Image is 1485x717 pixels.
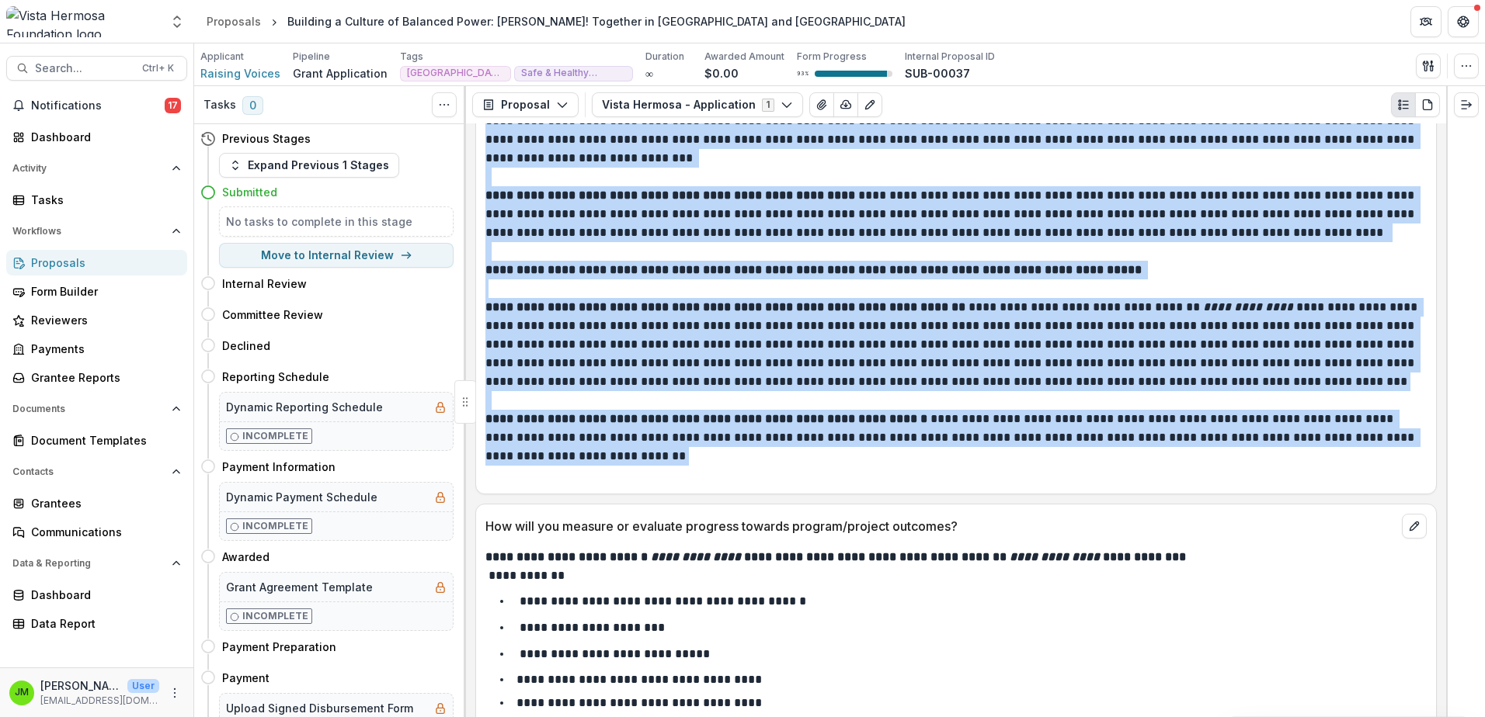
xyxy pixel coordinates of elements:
[293,50,330,64] p: Pipeline
[219,243,454,268] button: Move to Internal Review
[222,549,270,565] h4: Awarded
[222,639,336,655] h4: Payment Preparation
[645,50,684,64] p: Duration
[293,65,388,81] p: Grant Application
[222,275,307,292] h4: Internal Review
[6,250,187,275] a: Proposals
[242,96,263,115] span: 0
[31,283,175,300] div: Form Builder
[219,153,399,178] button: Expand Previous 1 Stages
[222,369,329,385] h4: Reporting Schedule
[31,524,175,540] div: Communications
[31,192,175,208] div: Tasks
[222,338,270,354] h4: Declined
[12,404,165,414] span: Documents
[203,99,236,112] h3: Tasks
[6,519,187,545] a: Communications
[6,336,187,362] a: Payments
[222,670,270,686] h4: Payment
[6,365,187,390] a: Grantee Reports
[31,587,175,603] div: Dashboard
[40,694,159,708] p: [EMAIL_ADDRESS][DOMAIN_NAME]
[857,92,882,117] button: Edit as form
[6,219,187,244] button: Open Workflows
[12,558,165,569] span: Data & Reporting
[35,62,133,75] span: Search...
[207,13,261,29] div: Proposals
[6,459,187,484] button: Open Contacts
[1410,6,1442,37] button: Partners
[704,65,739,81] p: $0.00
[165,684,184,702] button: More
[31,432,175,449] div: Document Templates
[31,99,165,113] span: Notifications
[400,50,423,64] p: Tags
[40,677,121,694] p: [PERSON_NAME]
[6,490,187,516] a: Grantees
[6,611,187,636] a: Data Report
[905,65,970,81] p: SUB-00037
[15,688,29,698] div: Jerry Martinez
[6,307,187,333] a: Reviewers
[6,582,187,608] a: Dashboard
[31,369,175,386] div: Grantee Reports
[139,60,177,77] div: Ctrl + K
[222,184,277,200] h4: Submitted
[6,93,187,118] button: Notifications17
[905,50,995,64] p: Internal Proposal ID
[592,92,803,117] button: Vista Hermosa - Application1
[31,255,175,271] div: Proposals
[12,163,165,174] span: Activity
[1415,92,1440,117] button: PDF view
[226,213,447,230] h5: No tasks to complete in this stage
[242,519,308,533] p: Incomplete
[6,187,187,213] a: Tasks
[222,459,336,475] h4: Payment Information
[6,124,187,150] a: Dashboard
[200,10,267,33] a: Proposals
[166,6,188,37] button: Open entity switcher
[12,466,165,477] span: Contacts
[287,13,906,29] div: Building a Culture of Balanced Power: [PERSON_NAME]! Together in [GEOGRAPHIC_DATA] and [GEOGRAPHI...
[6,428,187,453] a: Document Templates
[200,10,912,33] nav: breadcrumb
[226,489,377,505] h5: Dynamic Payment Schedule
[200,65,280,81] a: Raising Voices
[226,579,373,595] h5: Grant Agreement Template
[31,495,175,511] div: Grantees
[432,92,457,117] button: Toggle View Cancelled Tasks
[809,92,834,117] button: View Attached Files
[242,609,308,623] p: Incomplete
[407,68,504,78] span: [GEOGRAPHIC_DATA]
[797,50,867,64] p: Form Progress
[1402,514,1427,539] button: edit
[1454,92,1479,117] button: Expand right
[31,312,175,328] div: Reviewers
[127,679,159,693] p: User
[165,98,181,113] span: 17
[704,50,784,64] p: Awarded Amount
[521,68,626,78] span: Safe & Healthy Families
[222,130,311,147] h4: Previous Stages
[1391,92,1416,117] button: Plaintext view
[6,156,187,181] button: Open Activity
[6,551,187,576] button: Open Data & Reporting
[1448,6,1479,37] button: Get Help
[797,68,809,79] p: 93 %
[242,429,308,443] p: Incomplete
[645,65,653,81] p: ∞
[6,397,187,421] button: Open Documents
[226,399,383,415] h5: Dynamic Reporting Schedule
[472,92,579,117] button: Proposal
[226,700,413,716] h5: Upload Signed Disbursement Form
[6,279,187,304] a: Form Builder
[485,517,1396,535] p: How will you measure or evaluate progress towards program/project outcomes?
[6,56,187,81] button: Search...
[31,129,175,145] div: Dashboard
[31,615,175,632] div: Data Report
[31,341,175,357] div: Payments
[12,226,165,237] span: Workflows
[222,307,323,323] h4: Committee Review
[6,6,160,37] img: Vista Hermosa Foundation logo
